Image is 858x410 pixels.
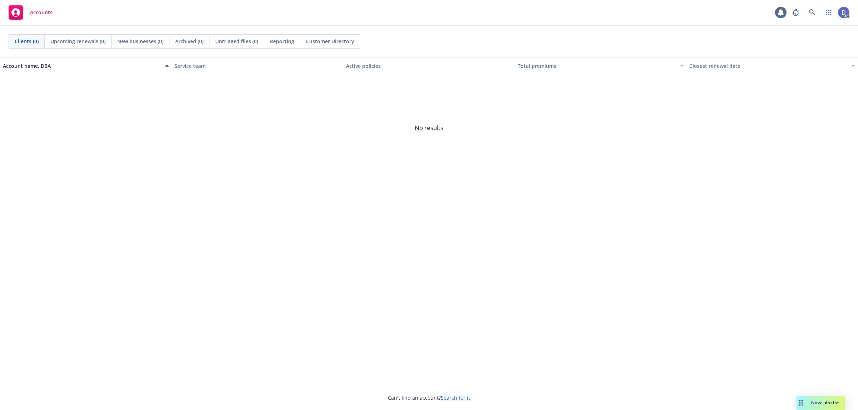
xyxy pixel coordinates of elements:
a: Report a Bug [789,5,803,20]
button: Active policies [343,57,515,74]
span: New businesses (0) [117,37,163,45]
div: Closest renewal date [689,62,847,70]
div: Account name, DBA [3,62,161,70]
div: Service team [174,62,340,70]
div: Active policies [346,62,512,70]
div: Drag to move [797,396,805,410]
span: Untriaged files (0) [215,37,258,45]
button: Nova Assist [797,396,845,410]
span: Reporting [270,37,294,45]
span: Clients (0) [15,37,39,45]
button: Service team [172,57,343,74]
span: Archived (0) [175,37,203,45]
span: Nova Assist [811,400,839,406]
div: Total premiums [518,62,676,70]
span: Upcoming renewals (0) [50,37,105,45]
a: Switch app [822,5,836,20]
span: Accounts [30,10,53,15]
a: Accounts [6,2,55,22]
a: Search [805,5,819,20]
a: Search for it [441,394,470,401]
span: Customer Directory [306,37,354,45]
span: Can't find an account? [388,394,470,401]
button: Closest renewal date [686,57,858,74]
img: photo [838,7,849,18]
button: Total premiums [515,57,686,74]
